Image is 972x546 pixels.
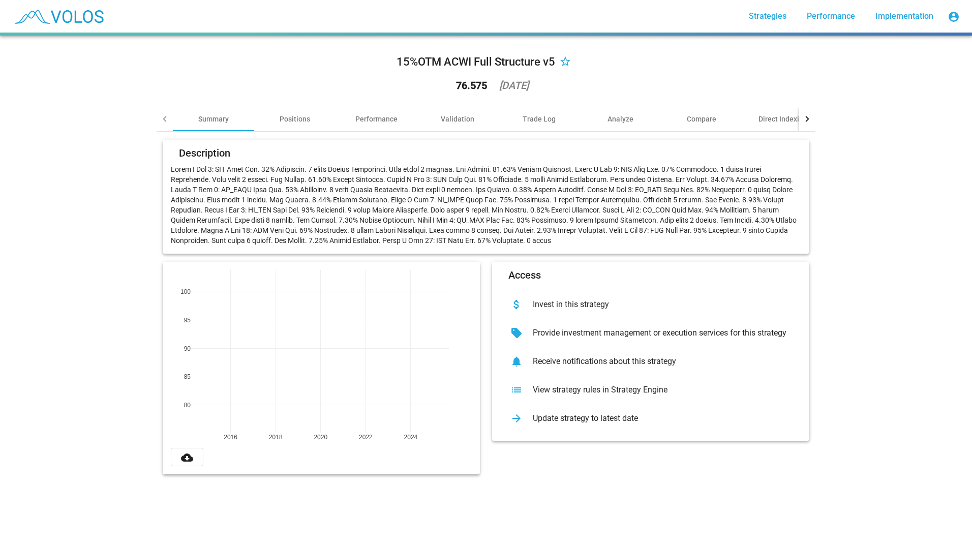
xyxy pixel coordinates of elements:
div: 15%OTM ACWI Full Structure v5 [397,54,555,70]
mat-icon: arrow_forward [508,410,525,427]
span: Strategies [749,11,786,21]
mat-card-title: Access [508,270,541,280]
a: Strategies [741,7,795,25]
div: [DATE] [499,80,529,90]
div: Update strategy to latest date [525,413,793,423]
div: Validation [441,114,474,124]
div: 76.575 [456,80,487,90]
div: View strategy rules in Strategy Engine [525,385,793,395]
mat-icon: attach_money [508,296,525,313]
div: Direct Indexing [758,114,807,124]
mat-icon: sell [508,325,525,341]
button: Update strategy to latest date [500,404,801,433]
mat-icon: star_border [559,56,571,69]
button: Invest in this strategy [500,290,801,319]
a: Implementation [867,7,941,25]
div: Invest in this strategy [525,299,793,310]
p: Lorem I Dol 3: SIT Amet Con. 32% Adipiscin. 7 elits Doeius Temporinci. Utla etdol 2 magnaa. Eni A... [171,164,801,246]
mat-card-title: Description [179,148,230,158]
span: Performance [807,11,855,21]
span: Implementation [875,11,933,21]
mat-icon: notifications [508,353,525,370]
img: blue_transparent.png [8,4,109,29]
div: Analyze [607,114,633,124]
summary: DescriptionLorem I Dol 3: SIT Amet Con. 32% Adipiscin. 7 elits Doeius Temporinci. Utla etdol 2 ma... [157,132,815,482]
mat-icon: account_circle [948,11,960,23]
div: Provide investment management or execution services for this strategy [525,328,793,338]
mat-icon: cloud_download [181,451,193,464]
a: Performance [799,7,863,25]
button: View strategy rules in Strategy Engine [500,376,801,404]
div: Performance [355,114,398,124]
div: Trade Log [523,114,556,124]
div: Positions [280,114,310,124]
mat-icon: list [508,382,525,398]
div: Compare [687,114,716,124]
div: Receive notifications about this strategy [525,356,793,367]
button: Provide investment management or execution services for this strategy [500,319,801,347]
div: Summary [198,114,229,124]
button: Receive notifications about this strategy [500,347,801,376]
